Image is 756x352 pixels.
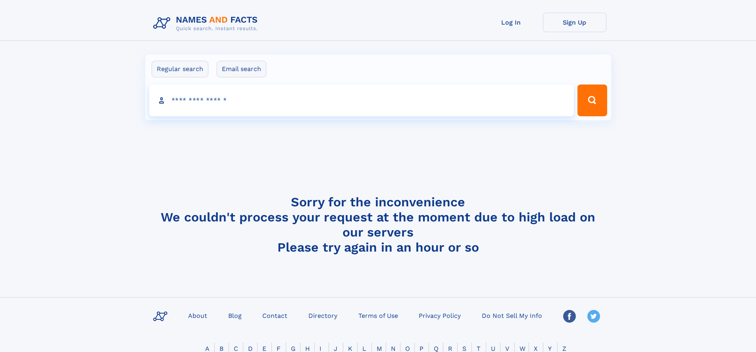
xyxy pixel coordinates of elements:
button: Search Button [577,85,607,116]
a: About [185,310,210,321]
a: Privacy Policy [416,310,464,321]
img: Twitter [587,310,600,323]
img: Facebook [563,310,576,323]
h4: Sorry for the inconvenience We couldn't process your request at the moment due to high load on ou... [150,194,606,255]
label: Email search [217,61,266,77]
a: Directory [305,310,340,321]
a: Log In [479,13,543,32]
img: Logo Names and Facts [150,13,264,34]
a: Contact [259,310,290,321]
label: Regular search [152,61,208,77]
input: search input [149,85,574,116]
a: Blog [225,310,245,321]
a: Do Not Sell My Info [479,310,545,321]
a: Sign Up [543,13,606,32]
a: Terms of Use [355,310,401,321]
